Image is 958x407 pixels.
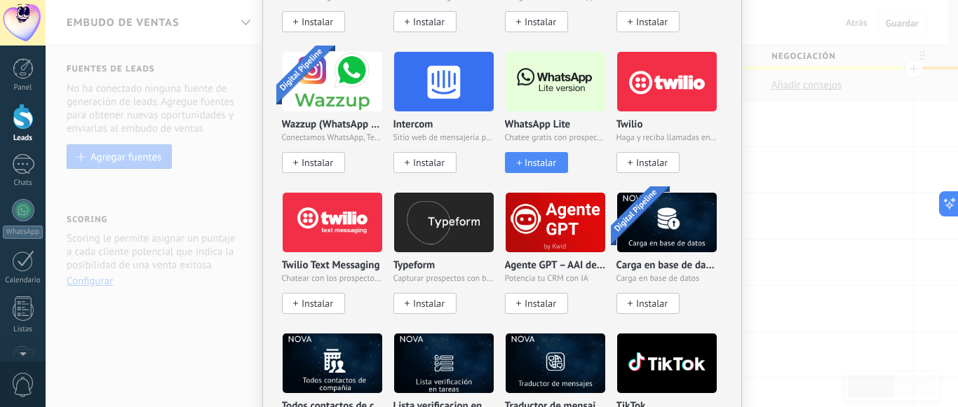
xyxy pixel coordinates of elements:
[616,152,680,173] button: Instalar
[616,51,717,192] div: Twilio
[413,298,445,310] span: Instalar
[282,274,383,284] span: Chatear con los prospectos usando SMS de Twilio
[393,119,433,131] p: Intercom
[282,119,383,131] p: Wazzup (WhatsApp & Instagram)
[525,16,556,28] span: Instalar
[282,152,345,173] button: Instalar
[525,157,556,169] span: Instalar
[505,260,606,272] p: Agente GPT – AAI de KWID
[393,274,494,284] span: Capturar prospectos con bellos formularios
[302,157,333,169] span: Instalar
[506,48,605,116] img: logo_main.png
[525,298,556,310] span: Instalar
[283,48,382,116] img: logo_main.png
[302,298,333,310] span: Instalar
[616,192,717,333] div: Carga en base de datos via NOVA
[506,329,605,397] img: logo_main.png
[302,16,333,28] span: Instalar
[282,11,345,32] button: Instalar
[617,329,717,397] img: logo_main.png
[282,133,383,143] span: Conectamos WhatsApp, Telegram e Instagram a Kommo
[393,260,436,272] p: Typeform
[3,134,43,143] div: Leads
[3,325,43,334] div: Listas
[505,274,606,284] span: Potencia tu CRM con IA
[393,11,457,32] button: Instalar
[636,157,668,169] span: Instalar
[617,48,717,116] img: logo_main.png
[616,293,680,314] button: Instalar
[616,11,680,32] button: Instalar
[3,179,43,188] div: Chats
[282,51,393,192] div: Wazzup (WhatsApp & Instagram)
[3,226,43,239] div: WhatsApp
[616,133,717,143] span: Haga y reciba llamadas en Kommo con un solo clic
[616,260,717,272] p: Carga en base de datos via NOVA
[393,51,505,192] div: Intercom
[505,152,568,173] button: Instalar
[505,11,568,32] button: Instalar
[505,51,616,192] div: WhatsApp Lite
[393,293,457,314] button: Instalar
[413,16,445,28] span: Instalar
[617,188,717,256] img: logo_main.png
[3,276,43,285] div: Calendario
[393,152,457,173] button: Instalar
[393,192,505,333] div: Typeform
[506,188,605,256] img: logo_main.png
[282,260,380,272] p: Twilio Text Messaging
[505,119,571,131] p: WhatsApp Lite
[636,16,668,28] span: Instalar
[393,133,494,143] span: Sitio web de mensajería para empresas
[394,329,494,397] img: logo_main.png
[394,188,494,256] img: logo_main.png
[282,293,345,314] button: Instalar
[413,157,445,169] span: Instalar
[636,298,668,310] span: Instalar
[394,48,494,116] img: logo_main.png
[3,83,43,92] div: Panel
[616,274,717,284] span: Carga en base de datos
[505,133,606,143] span: Chatee gratis con prospectos en WhatsApp
[616,119,643,131] p: Twilio
[505,293,568,314] button: Instalar
[505,192,616,333] div: Agente GPT – AAI de KWID
[283,329,382,397] img: logo_main.png
[283,188,382,256] img: logo_main.png
[282,192,393,333] div: Twilio Text Messaging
